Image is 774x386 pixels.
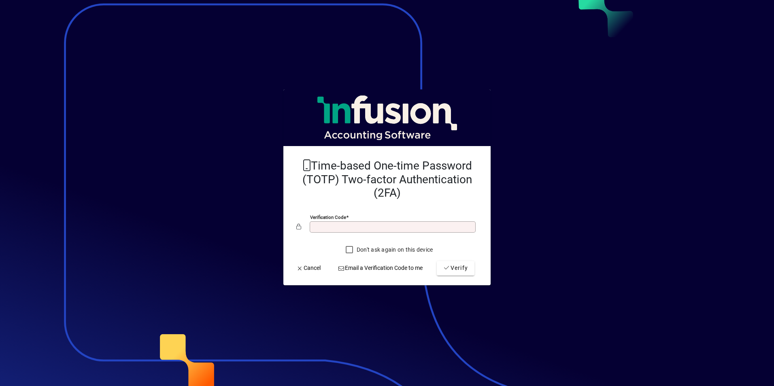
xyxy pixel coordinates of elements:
[443,264,468,272] span: Verify
[355,246,433,254] label: Don't ask again on this device
[293,261,324,276] button: Cancel
[296,159,478,200] h2: Time-based One-time Password (TOTP) Two-factor Authentication (2FA)
[335,261,426,276] button: Email a Verification Code to me
[310,214,346,220] mat-label: Verification code
[437,261,474,276] button: Verify
[296,264,321,272] span: Cancel
[338,264,423,272] span: Email a Verification Code to me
